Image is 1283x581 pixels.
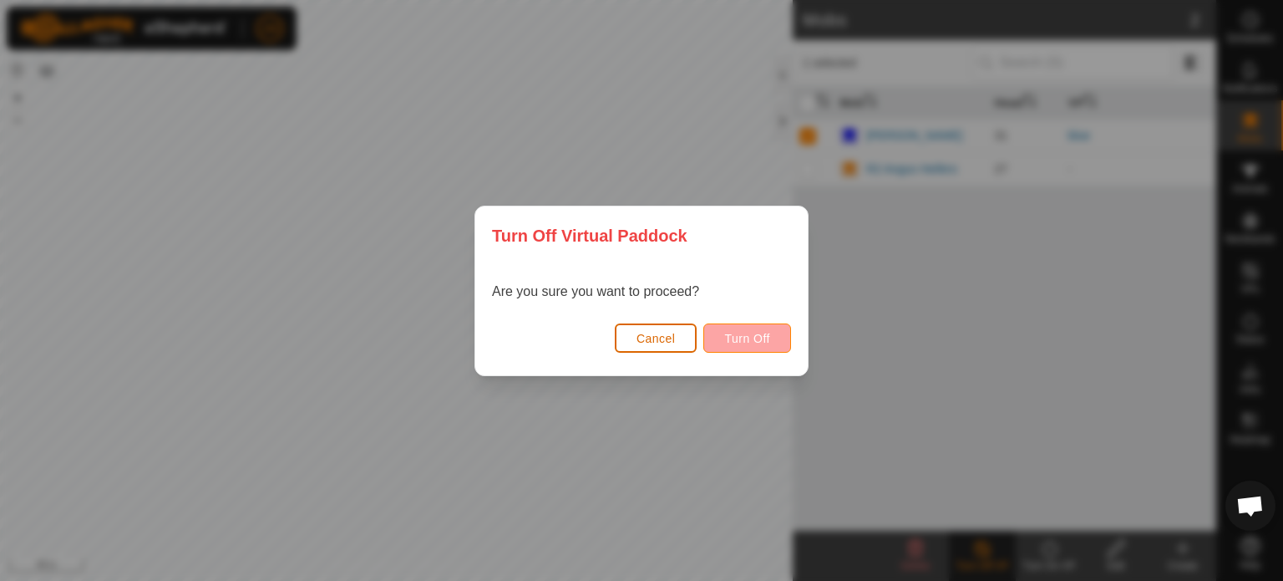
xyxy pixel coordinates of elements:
[724,332,770,345] span: Turn Off
[492,282,699,302] p: Are you sure you want to proceed?
[492,223,687,248] span: Turn Off Virtual Paddock
[636,332,676,345] span: Cancel
[615,324,697,353] button: Cancel
[1225,481,1275,531] div: Open chat
[703,324,791,353] button: Turn Off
